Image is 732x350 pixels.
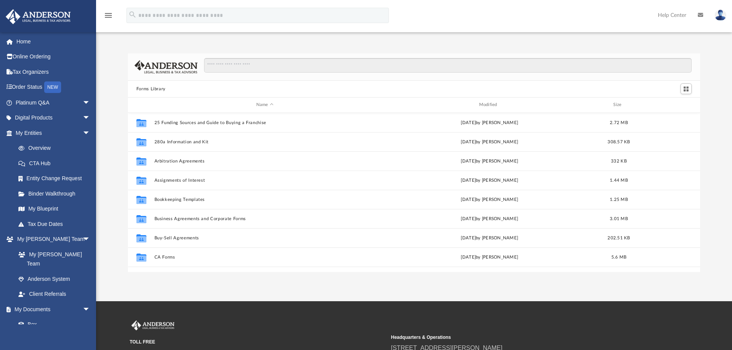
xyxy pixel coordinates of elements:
a: Binder Walkthrough [11,186,102,201]
span: arrow_drop_down [83,232,98,247]
a: My Entitiesarrow_drop_down [5,125,102,141]
div: Modified [378,101,600,108]
div: [DATE] by [PERSON_NAME] [379,254,600,260]
span: 1.44 MB [610,178,628,182]
span: 1.25 MB [610,197,628,201]
a: My [PERSON_NAME] Teamarrow_drop_down [5,232,98,247]
a: Digital Productsarrow_drop_down [5,110,102,126]
a: Online Ordering [5,49,102,65]
button: Buy-Sell Agreements [154,236,375,241]
small: Headquarters & Operations [391,334,647,341]
a: Tax Due Dates [11,216,102,232]
img: Anderson Advisors Platinum Portal [130,320,176,330]
button: 280a Information and Kit [154,139,375,144]
button: CA Forms [154,255,375,260]
a: Entity Change Request [11,171,102,186]
span: arrow_drop_down [83,110,98,126]
span: arrow_drop_down [83,302,98,317]
div: grid [128,113,700,272]
span: 332 KB [611,159,627,163]
a: Client Referrals [11,287,98,302]
img: User Pic [715,10,726,21]
button: Switch to Grid View [681,83,692,94]
button: Business Agreements and Corporate Forms [154,216,375,221]
a: Platinum Q&Aarrow_drop_down [5,95,102,110]
div: NEW [44,81,61,93]
div: [DATE] by [PERSON_NAME] [379,196,600,203]
div: [DATE] by [PERSON_NAME] [379,234,600,241]
input: Search files and folders [204,58,692,73]
div: id [131,101,151,108]
div: Name [154,101,375,108]
a: Box [11,317,94,332]
span: 3.01 MB [610,216,628,221]
a: My [PERSON_NAME] Team [11,247,94,271]
a: Home [5,34,102,49]
button: Assignments of Interest [154,178,375,183]
div: [DATE] by [PERSON_NAME] [379,119,600,126]
div: [DATE] by [PERSON_NAME] [379,215,600,222]
span: arrow_drop_down [83,95,98,111]
a: My Blueprint [11,201,98,217]
button: Forms Library [136,86,166,93]
a: Anderson System [11,271,98,287]
div: [DATE] by [PERSON_NAME] [379,138,600,145]
a: Overview [11,141,102,156]
button: 25 Funding Sources and Guide to Buying a Franchise [154,120,375,125]
button: Bookkeeping Templates [154,197,375,202]
span: 5.6 MB [611,255,626,259]
a: Order StatusNEW [5,80,102,95]
span: 202.51 KB [608,236,630,240]
div: [DATE] by [PERSON_NAME] [379,158,600,164]
span: 2.72 MB [610,120,628,124]
img: Anderson Advisors Platinum Portal [3,9,73,24]
a: CTA Hub [11,156,102,171]
span: arrow_drop_down [83,125,98,141]
small: TOLL FREE [130,338,386,345]
i: menu [104,11,113,20]
span: 308.57 KB [608,139,630,144]
div: [DATE] by [PERSON_NAME] [379,177,600,184]
a: My Documentsarrow_drop_down [5,302,98,317]
a: menu [104,15,113,20]
i: search [128,10,137,19]
a: Tax Organizers [5,64,102,80]
div: Size [603,101,634,108]
button: Arbitration Agreements [154,159,375,164]
div: id [637,101,691,108]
